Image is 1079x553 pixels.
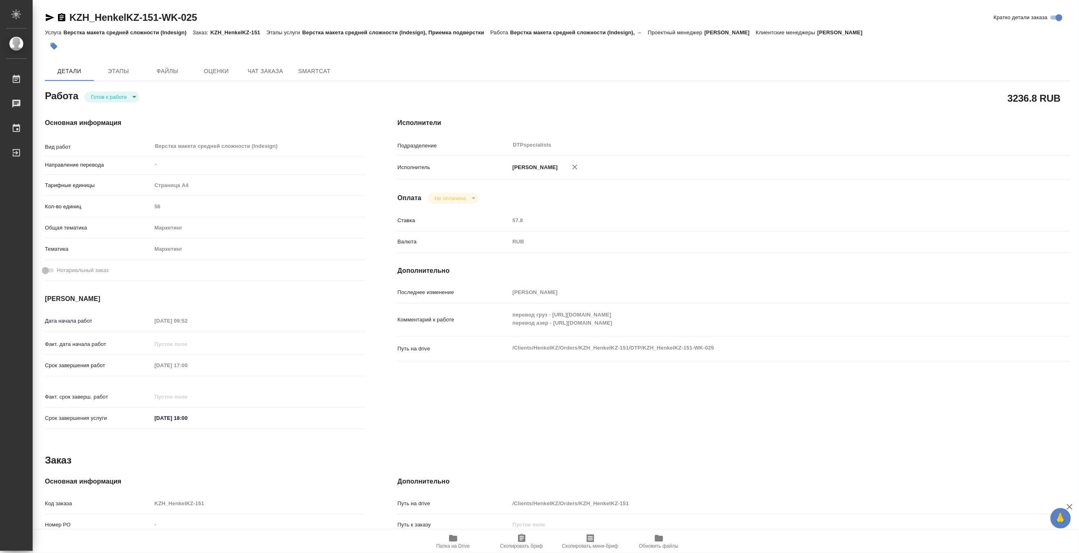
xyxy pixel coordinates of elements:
[45,143,151,151] p: Вид работ
[45,361,151,370] p: Срок завершения работ
[45,340,151,348] p: Факт. дата начала работ
[509,286,1014,298] input: Пустое поле
[45,161,151,169] p: Направление перевода
[57,13,67,22] button: Скопировать ссылку
[45,181,151,190] p: Тарифные единицы
[398,193,422,203] h4: Оплата
[85,91,139,103] div: Готов к работе
[148,66,187,76] span: Файлы
[45,454,71,467] h2: Заказ
[57,266,109,274] span: Нотариальный заказ
[436,543,470,549] span: Папка на Drive
[151,178,365,192] div: Страница А4
[45,29,63,36] p: Услуга
[625,530,693,553] button: Обновить файлы
[1050,508,1071,528] button: 🙏
[994,13,1048,22] span: Кратко детали заказа
[490,29,510,36] p: Работа
[398,521,510,529] p: Путь к заказу
[398,345,510,353] p: Путь на drive
[50,66,89,76] span: Детали
[197,66,236,76] span: Оценки
[566,158,584,176] button: Удалить исполнителя
[151,315,223,327] input: Пустое поле
[63,29,193,36] p: Верстка макета средней сложности (Indesign)
[151,497,365,509] input: Пустое поле
[151,359,223,371] input: Пустое поле
[398,288,510,297] p: Последнее изменение
[45,499,151,508] p: Код заказа
[509,214,1014,226] input: Пустое поле
[302,29,490,36] p: Верстка макета средней сложности (Indesign), Приемка подверстки
[509,519,1014,531] input: Пустое поле
[89,94,129,100] button: Готов к работе
[193,29,210,36] p: Заказ:
[398,118,1070,128] h4: Исполнители
[509,341,1014,355] textarea: /Clients/HenkelKZ/Orders/KZH_HenkelKZ-151/DTP/KZH_HenkelKZ-151-WK-025
[151,201,365,212] input: Пустое поле
[45,477,365,486] h4: Основная информация
[69,12,197,23] a: KZH_HenkelKZ-151-WK-025
[398,216,510,225] p: Ставка
[509,497,1014,509] input: Пустое поле
[500,543,543,549] span: Скопировать бриф
[419,530,487,553] button: Папка на Drive
[398,266,1070,276] h4: Дополнительно
[99,66,138,76] span: Этапы
[487,530,556,553] button: Скопировать бриф
[509,235,1014,249] div: RUB
[45,203,151,211] p: Кол-во единиц
[1054,510,1068,527] span: 🙏
[210,29,266,36] p: KZH_HenkelKZ-151
[295,66,334,76] span: SmartCat
[45,118,365,128] h4: Основная информация
[756,29,817,36] p: Клиентские менеджеры
[151,221,365,235] div: Маркетинг
[817,29,869,36] p: [PERSON_NAME]
[45,393,151,401] p: Факт. срок заверш. работ
[398,163,510,172] p: Исполнитель
[398,142,510,150] p: Подразделение
[398,316,510,324] p: Комментарий к работе
[45,245,151,253] p: Тематика
[556,530,625,553] button: Скопировать мини-бриф
[428,193,478,204] div: Готов к работе
[151,519,365,531] input: Пустое поле
[510,29,648,36] p: Верстка макета средней сложности (Indesign), →
[648,29,704,36] p: Проектный менеджер
[45,294,365,304] h4: [PERSON_NAME]
[151,412,223,424] input: ✎ Введи что-нибудь
[509,163,558,172] p: [PERSON_NAME]
[562,543,618,549] span: Скопировать мини-бриф
[45,521,151,529] p: Номер РО
[432,195,468,202] button: Не оплачена
[151,391,223,403] input: Пустое поле
[45,13,55,22] button: Скопировать ссылку для ЯМессенджера
[704,29,756,36] p: [PERSON_NAME]
[398,238,510,246] p: Валюта
[398,477,1070,486] h4: Дополнительно
[45,317,151,325] p: Дата начала работ
[45,88,78,103] h2: Работа
[246,66,285,76] span: Чат заказа
[639,543,679,549] span: Обновить файлы
[151,338,223,350] input: Пустое поле
[45,37,63,55] button: Добавить тэг
[267,29,303,36] p: Этапы услуги
[1008,91,1061,105] h2: 3236.8 RUB
[151,242,365,256] div: Маркетинг
[45,414,151,422] p: Срок завершения услуги
[45,224,151,232] p: Общая тематика
[398,499,510,508] p: Путь на drive
[509,308,1014,330] textarea: перевод груз - [URL][DOMAIN_NAME] перевод азер - [URL][DOMAIN_NAME]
